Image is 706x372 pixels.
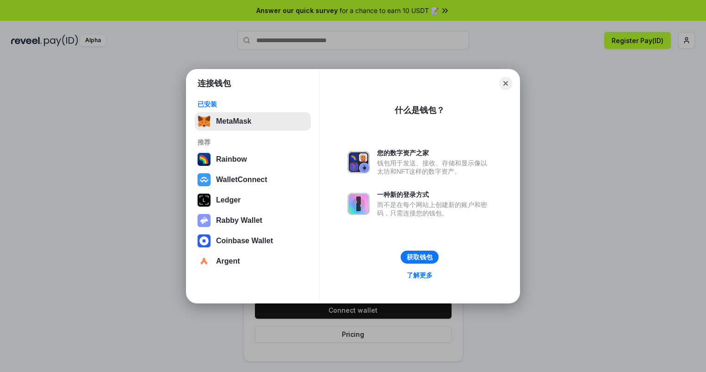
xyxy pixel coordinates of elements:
div: Ledger [216,196,241,204]
div: Coinbase Wallet [216,237,273,245]
div: WalletConnect [216,176,267,184]
div: 获取钱包 [407,253,433,261]
button: Argent [195,252,311,271]
div: 而不是在每个网站上创建新的账户和密码，只需连接您的钱包。 [377,201,492,217]
img: svg+xml,%3Csvg%20xmlns%3D%22http%3A%2F%2Fwww.w3.org%2F2000%2Fsvg%22%20width%3D%2228%22%20height%3... [198,194,211,207]
a: 了解更多 [401,269,438,281]
img: svg+xml,%3Csvg%20width%3D%22120%22%20height%3D%22120%22%20viewBox%3D%220%200%20120%20120%22%20fil... [198,153,211,166]
div: Rabby Wallet [216,216,262,225]
div: 推荐 [198,138,308,146]
div: 什么是钱包？ [395,105,445,116]
div: 一种新的登录方式 [377,190,492,199]
div: 已安装 [198,100,308,108]
img: svg+xml,%3Csvg%20width%3D%2228%22%20height%3D%2228%22%20viewBox%3D%220%200%2028%2028%22%20fill%3D... [198,234,211,247]
h1: 连接钱包 [198,78,231,89]
button: WalletConnect [195,170,311,189]
img: svg+xml,%3Csvg%20width%3D%2228%22%20height%3D%2228%22%20viewBox%3D%220%200%2028%2028%22%20fill%3D... [198,173,211,186]
button: Close [499,77,512,90]
div: MetaMask [216,117,251,126]
div: Argent [216,257,240,265]
div: 钱包用于发送、接收、存储和显示像以太坊和NFT这样的数字资产。 [377,159,492,176]
button: Coinbase Wallet [195,232,311,250]
button: MetaMask [195,112,311,131]
img: svg+xml,%3Csvg%20width%3D%2228%22%20height%3D%2228%22%20viewBox%3D%220%200%2028%2028%22%20fill%3D... [198,255,211,268]
button: Rainbow [195,150,311,169]
img: svg+xml,%3Csvg%20xmlns%3D%22http%3A%2F%2Fwww.w3.org%2F2000%2Fsvg%22%20fill%3D%22none%22%20viewBox... [347,193,370,215]
div: 您的数字资产之家 [377,149,492,157]
img: svg+xml,%3Csvg%20xmlns%3D%22http%3A%2F%2Fwww.w3.org%2F2000%2Fsvg%22%20fill%3D%22none%22%20viewBox... [347,151,370,173]
button: Ledger [195,191,311,209]
div: Rainbow [216,155,247,164]
img: svg+xml,%3Csvg%20fill%3D%22none%22%20height%3D%2233%22%20viewBox%3D%220%200%2035%2033%22%20width%... [198,115,211,128]
button: Rabby Wallet [195,211,311,230]
button: 获取钱包 [401,251,439,264]
div: 了解更多 [407,271,433,279]
img: svg+xml,%3Csvg%20xmlns%3D%22http%3A%2F%2Fwww.w3.org%2F2000%2Fsvg%22%20fill%3D%22none%22%20viewBox... [198,214,211,227]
